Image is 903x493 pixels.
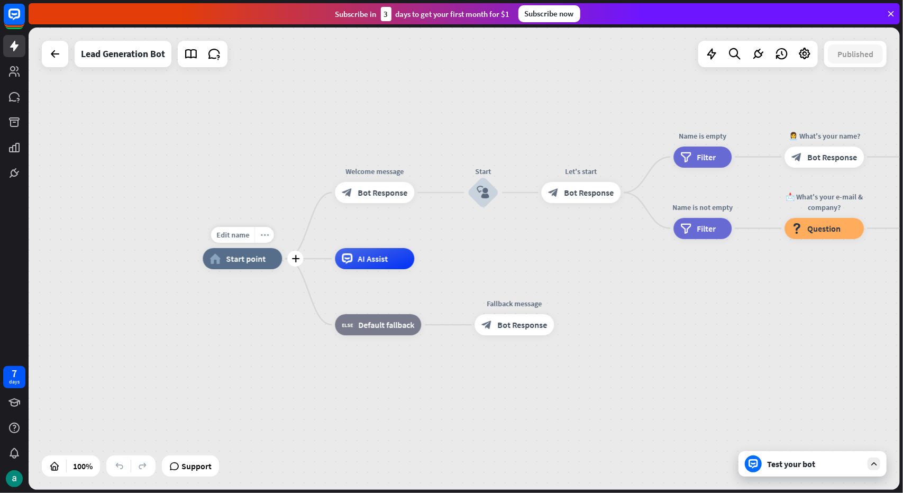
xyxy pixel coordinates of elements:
[481,319,492,330] i: block_bot_response
[216,230,249,240] span: Edit name
[665,131,740,141] div: Name is empty
[767,459,862,469] div: Test your bot
[12,369,17,378] div: 7
[226,253,266,264] span: Start point
[342,187,352,198] i: block_bot_response
[3,366,25,388] a: 7 days
[533,166,628,177] div: Let's start
[209,253,221,264] i: home_2
[181,458,212,474] span: Support
[342,319,353,330] i: block_fallback
[497,319,547,330] span: Bot Response
[791,152,802,162] i: block_bot_response
[777,131,872,141] div: 👩‍💼 What's your name?
[70,458,96,474] div: 100%
[665,202,740,213] div: Name is not empty
[680,223,691,234] i: filter
[548,187,559,198] i: block_bot_response
[518,5,580,22] div: Subscribe now
[8,4,40,36] button: Open LiveChat chat widget
[381,7,391,21] div: 3
[477,186,489,199] i: block_user_input
[358,319,414,330] span: Default fallback
[358,187,407,198] span: Bot Response
[680,152,691,162] i: filter
[697,152,716,162] span: Filter
[260,231,269,239] i: more_horiz
[697,223,716,234] span: Filter
[467,298,562,309] div: Fallback message
[807,223,841,234] span: Question
[9,378,20,386] div: days
[828,44,883,63] button: Published
[335,7,510,21] div: Subscribe in days to get your first month for $1
[291,255,299,262] i: plus
[327,166,422,177] div: Welcome message
[791,223,802,234] i: block_question
[81,41,165,67] div: Lead Generation Bot
[777,191,872,213] div: 📩 What's your e-mail & company?
[807,152,857,162] span: Bot Response
[358,253,388,264] span: AI Assist
[564,187,614,198] span: Bot Response
[451,166,515,177] div: Start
